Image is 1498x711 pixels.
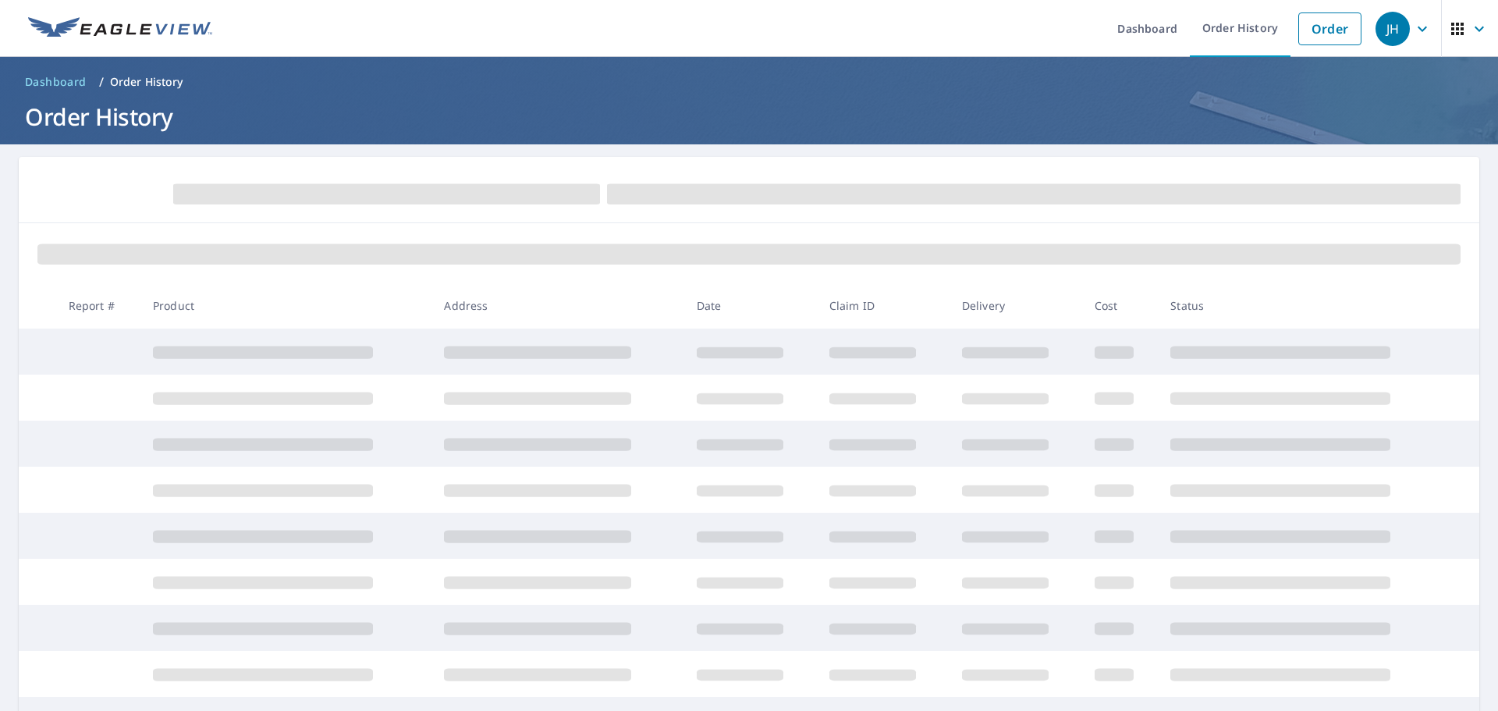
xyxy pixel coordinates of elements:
[25,74,87,90] span: Dashboard
[431,283,683,329] th: Address
[1158,283,1450,329] th: Status
[56,283,140,329] th: Report #
[950,283,1082,329] th: Delivery
[684,283,817,329] th: Date
[817,283,950,329] th: Claim ID
[1082,283,1159,329] th: Cost
[110,74,183,90] p: Order History
[140,283,431,329] th: Product
[1298,12,1361,45] a: Order
[1376,12,1410,46] div: JH
[28,17,212,41] img: EV Logo
[19,69,93,94] a: Dashboard
[99,73,104,91] li: /
[19,69,1479,94] nav: breadcrumb
[19,101,1479,133] h1: Order History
